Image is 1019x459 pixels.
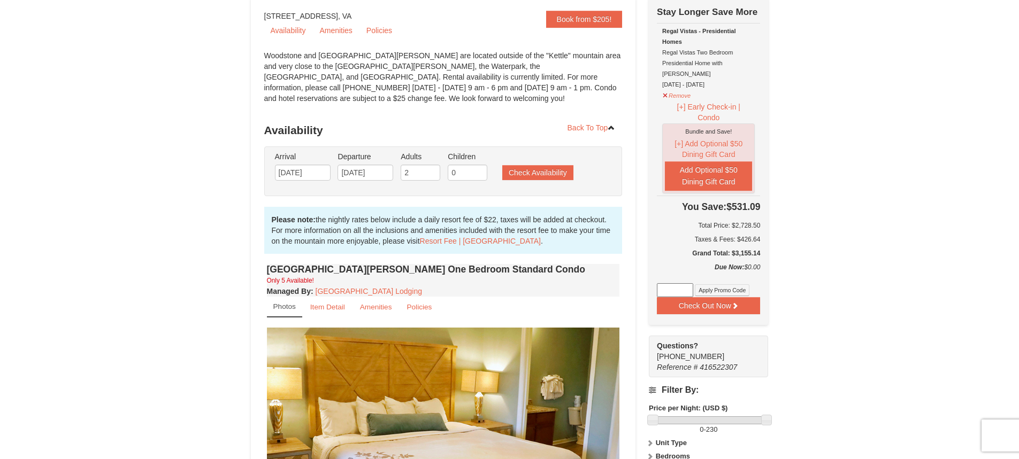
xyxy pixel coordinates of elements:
[662,88,691,101] button: Remove
[360,22,399,38] a: Policies
[657,340,749,361] span: [PHONE_NUMBER]
[665,137,752,161] button: [+] Add Optional $50 Dining Gift Card
[649,424,768,435] label: -
[695,284,749,296] button: Apply Promo Code
[649,404,727,412] strong: Price per Night: (USD $)
[401,151,440,162] label: Adults
[657,7,757,17] strong: Stay Longer Save More
[662,26,755,90] div: Regal Vistas Two Bedroom Presidential Home with [PERSON_NAME] [DATE] - [DATE]
[303,297,352,317] a: Item Detail
[657,341,698,350] strong: Questions?
[420,237,541,245] a: Resort Fee | [GEOGRAPHIC_DATA]
[273,302,296,310] small: Photos
[657,248,760,259] h5: Grand Total: $3,155.14
[706,425,718,433] span: 230
[310,303,345,311] small: Item Detail
[267,264,620,275] h4: [GEOGRAPHIC_DATA][PERSON_NAME] One Bedroom Standard Condo
[400,297,439,317] a: Policies
[700,363,737,371] span: 416522307
[657,297,760,314] button: Check Out Now
[448,151,487,162] label: Children
[649,385,768,395] h4: Filter By:
[267,287,313,295] strong: :
[338,151,393,162] label: Departure
[657,363,698,371] span: Reference #
[316,287,422,295] a: [GEOGRAPHIC_DATA] Lodging
[267,277,314,284] small: Only 5 Available!
[657,201,760,212] h4: $531.09
[700,425,703,433] span: 0
[665,126,752,137] div: Bundle and Save!
[264,120,623,141] h3: Availability
[662,28,735,45] strong: Regal Vistas - Presidential Homes
[561,120,623,136] a: Back To Top
[657,262,760,283] div: $0.00
[657,220,760,231] h6: Total Price: $2,728.50
[275,151,331,162] label: Arrival
[665,161,752,191] button: Add Optional $50 Dining Gift Card
[546,11,623,28] a: Book from $205!
[662,101,755,123] button: [+] Early Check-in | Condo
[267,287,311,295] span: Managed By
[657,234,760,245] div: Taxes & Fees: $426.64
[360,303,392,311] small: Amenities
[502,165,573,180] button: Check Availability
[313,22,358,38] a: Amenities
[264,207,623,254] div: the nightly rates below include a daily resort fee of $22, taxes will be added at checkout. For m...
[264,22,312,38] a: Availability
[353,297,399,317] a: Amenities
[656,439,687,447] strong: Unit Type
[407,303,432,311] small: Policies
[272,215,316,224] strong: Please note:
[715,263,744,271] strong: Due Now:
[267,297,302,317] a: Photos
[264,50,623,114] div: Woodstone and [GEOGRAPHIC_DATA][PERSON_NAME] are located outside of the "Kettle" mountain area an...
[682,201,726,212] span: You Save:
